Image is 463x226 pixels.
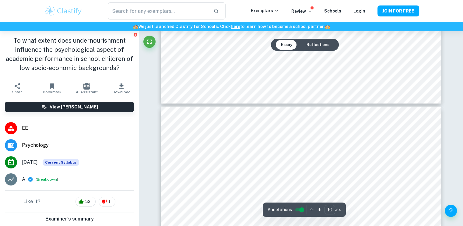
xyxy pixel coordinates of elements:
span: 32 [82,199,94,205]
button: Report issue [133,32,138,37]
p: Exemplars [251,7,279,14]
span: ( ) [36,177,58,182]
img: AI Assistant [83,83,90,90]
button: Fullscreen [143,36,156,48]
h6: Like it? [23,198,40,205]
button: JOIN FOR FREE [377,5,419,16]
h6: Examiner's summary [2,215,136,223]
span: Current Syllabus [43,159,79,166]
button: View [PERSON_NAME] [5,102,134,112]
span: Psychology [22,142,134,149]
h6: View [PERSON_NAME] [50,104,98,110]
span: 🏫 [133,24,138,29]
button: Download [104,80,139,97]
div: 1 [99,197,115,207]
span: / 24 [335,207,341,213]
span: Share [12,90,23,94]
h6: We just launched Clastify for Schools. Click to learn how to become a school partner. [1,23,462,30]
button: Help and Feedback [445,205,457,217]
a: here [231,24,240,29]
button: Reflections [301,40,334,50]
img: Clastify logo [44,5,83,17]
div: 32 [75,197,96,207]
span: Bookmark [43,90,61,94]
div: This exemplar is based on the current syllabus. Feel free to refer to it for inspiration/ideas wh... [43,159,79,166]
span: Annotations [268,207,292,213]
input: Search for any exemplars... [108,2,208,19]
span: 1 [105,199,114,205]
button: Essay [276,40,297,50]
button: Bookmark [35,80,69,97]
button: AI Assistant [69,80,104,97]
a: Schools [324,9,341,13]
span: 🏫 [325,24,330,29]
span: EE [22,125,134,132]
p: A [22,176,25,183]
a: Login [353,9,365,13]
span: AI Assistant [76,90,98,94]
button: Breakdown [37,177,57,182]
p: Review [291,8,312,15]
span: [DATE] [22,159,38,166]
span: Download [113,90,131,94]
h1: To what extent does undernourishment influence the psychological aspect of academic performance i... [5,36,134,72]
